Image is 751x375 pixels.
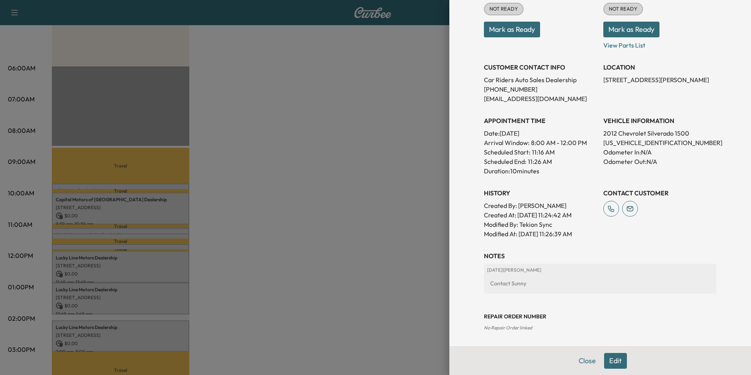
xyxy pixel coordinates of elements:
h3: LOCATION [603,63,716,72]
p: Scheduled End: [484,157,526,166]
p: Modified By : Tekion Sync [484,220,597,229]
p: 11:26 AM [528,157,552,166]
p: [PHONE_NUMBER] [484,85,597,94]
button: Edit [604,353,627,369]
p: Odometer In: N/A [603,147,716,157]
h3: VEHICLE INFORMATION [603,116,716,125]
p: [US_VEHICLE_IDENTIFICATION_NUMBER] [603,138,716,147]
p: [EMAIL_ADDRESS][DOMAIN_NAME] [484,94,597,103]
h3: CUSTOMER CONTACT INFO [484,63,597,72]
h3: Repair Order number [484,312,716,320]
p: Arrival Window: [484,138,597,147]
p: 2012 Chevrolet Silverado 1500 [603,129,716,138]
button: Mark as Ready [603,22,659,37]
p: 11:16 AM [532,147,555,157]
p: Duration: 10 minutes [484,166,597,176]
div: Contact Sunny [487,276,713,290]
p: Created By : [PERSON_NAME] [484,201,597,210]
p: View Parts List [603,37,716,50]
p: Created At : [DATE] 11:24:42 AM [484,210,597,220]
span: NOT READY [604,5,642,13]
p: [DATE] | [PERSON_NAME] [487,267,713,273]
p: [STREET_ADDRESS][PERSON_NAME] [603,75,716,85]
p: Date: [DATE] [484,129,597,138]
span: 8:00 AM - 12:00 PM [531,138,587,147]
span: No Repair Order linked [484,325,532,331]
h3: DMS Links [484,344,716,353]
span: NOT READY [485,5,523,13]
button: Close [573,353,601,369]
h3: NOTES [484,251,716,261]
button: Mark as Ready [484,22,540,37]
p: Odometer Out: N/A [603,157,716,166]
h3: APPOINTMENT TIME [484,116,597,125]
p: Scheduled Start: [484,147,530,157]
h3: History [484,188,597,198]
p: Car Riders Auto Sales Dealership [484,75,597,85]
h3: CONTACT CUSTOMER [603,188,716,198]
p: Modified At : [DATE] 11:26:39 AM [484,229,597,239]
